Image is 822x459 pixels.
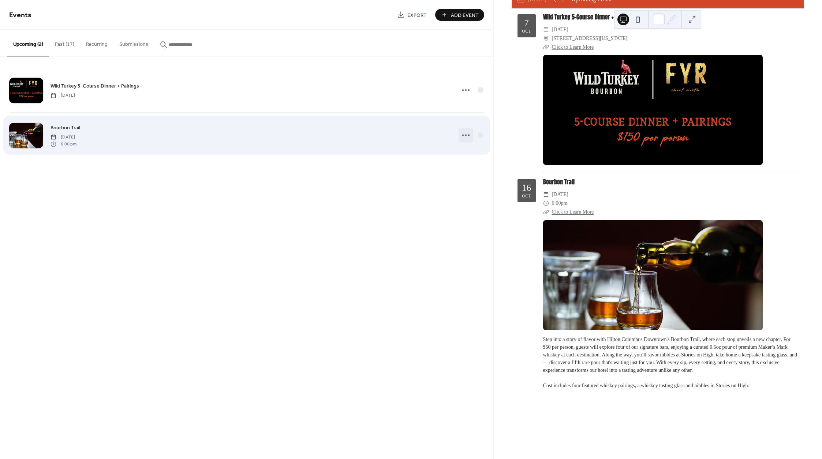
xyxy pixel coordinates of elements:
[522,194,531,199] div: Oct
[51,124,80,132] span: Bourbon Trail
[543,178,575,186] a: Bourbon Trail
[407,11,427,19] span: Export
[543,336,798,389] div: Step into a story of flavor with Hilton Columbus Downtown's Bourbon Trail, where each stop unveil...
[552,190,568,199] span: [DATE]
[51,123,80,132] a: Bourbon Trail
[552,34,628,43] span: [STREET_ADDRESS][US_STATE]
[522,183,531,192] div: 16
[522,29,531,34] div: Oct
[543,34,549,43] div: ​
[543,190,549,199] div: ​
[51,134,76,141] span: [DATE]
[435,9,484,21] button: Add Event
[552,25,568,34] span: [DATE]
[51,82,139,90] a: Wild Turkey 5-Course Dinner + Pairings
[7,30,49,56] button: Upcoming (2)
[49,30,80,56] button: Past (17)
[9,8,31,22] span: Events
[552,44,594,50] a: Click to Learn More
[543,43,549,52] div: ​
[51,141,76,147] span: 6:00 pm
[543,25,549,34] div: ​
[451,11,479,19] span: Add Event
[51,92,75,99] span: [DATE]
[543,208,549,216] div: ​
[543,199,549,208] div: ​
[543,13,635,21] a: Wild Turkey 5-Course Dinner + Pairings
[80,30,113,56] button: Recurring
[524,18,529,27] div: 7
[392,9,432,21] a: Export
[552,199,568,208] span: 6:00pm
[552,209,594,215] a: Click to Learn More
[113,30,154,56] button: Submissions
